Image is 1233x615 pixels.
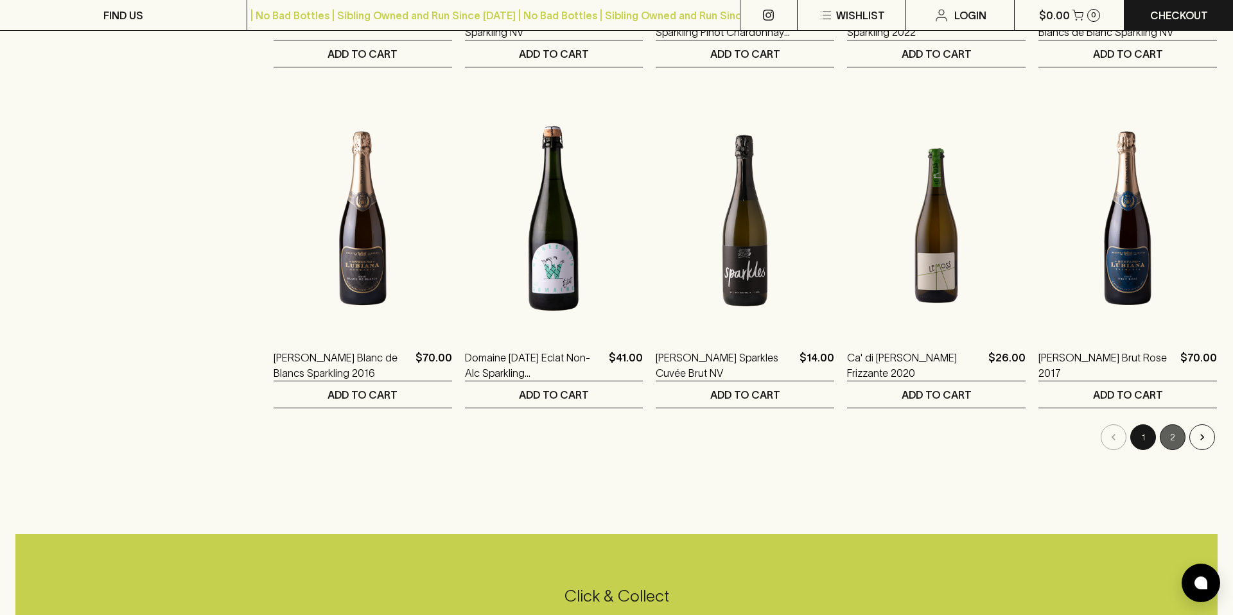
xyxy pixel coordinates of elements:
button: Go to page 2 [1160,424,1185,450]
button: ADD TO CART [847,40,1026,67]
p: $41.00 [609,350,643,381]
p: $0.00 [1039,8,1070,23]
a: Domaine [DATE] Eclat Non-Alc Sparkling [GEOGRAPHIC_DATA] [465,350,604,381]
a: Ca' di [PERSON_NAME] Frizzante 2020 [847,350,983,381]
img: Domaine Wednesday Eclat Non-Alc Sparkling NV [465,106,643,331]
img: Stefano Lubiana Blanc de Blancs Sparkling 2016 [274,106,452,331]
p: $70.00 [415,350,452,381]
button: ADD TO CART [465,381,643,408]
p: $70.00 [1180,350,1217,381]
button: page 1 [1130,424,1156,450]
p: Login [954,8,986,23]
a: [PERSON_NAME] Brut Rose 2017 [1038,350,1175,381]
h5: Click & Collect [15,585,1218,607]
p: ADD TO CART [1093,387,1163,403]
nav: pagination navigation [274,424,1217,450]
p: ADD TO CART [1093,46,1163,62]
p: ADD TO CART [902,387,972,403]
p: Wishlist [836,8,885,23]
button: ADD TO CART [1038,381,1217,408]
button: ADD TO CART [274,40,452,67]
img: Ca' di Rajo Lemoss Frizzante 2020 [847,106,1026,331]
button: ADD TO CART [656,40,834,67]
a: [PERSON_NAME] Sparkles Cuvée Brut NV [656,350,794,381]
img: Georgie Orbach Sparkles Cuvée Brut NV [656,106,834,331]
p: 0 [1091,12,1096,19]
p: $14.00 [800,350,834,381]
p: $26.00 [988,350,1026,381]
p: ADD TO CART [902,46,972,62]
button: ADD TO CART [847,381,1026,408]
a: [PERSON_NAME] Blanc de Blancs Sparkling 2016 [274,350,410,381]
p: ADD TO CART [328,387,398,403]
p: ADD TO CART [710,46,780,62]
img: Stefano Lubiana Brut Rose 2017 [1038,106,1217,331]
img: bubble-icon [1194,576,1207,589]
button: ADD TO CART [656,381,834,408]
p: FIND US [103,8,143,23]
p: ADD TO CART [519,387,589,403]
button: ADD TO CART [1038,40,1217,67]
p: ADD TO CART [328,46,398,62]
p: ADD TO CART [710,387,780,403]
button: ADD TO CART [465,40,643,67]
p: Checkout [1150,8,1208,23]
p: ADD TO CART [519,46,589,62]
button: ADD TO CART [274,381,452,408]
button: Go to next page [1189,424,1215,450]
